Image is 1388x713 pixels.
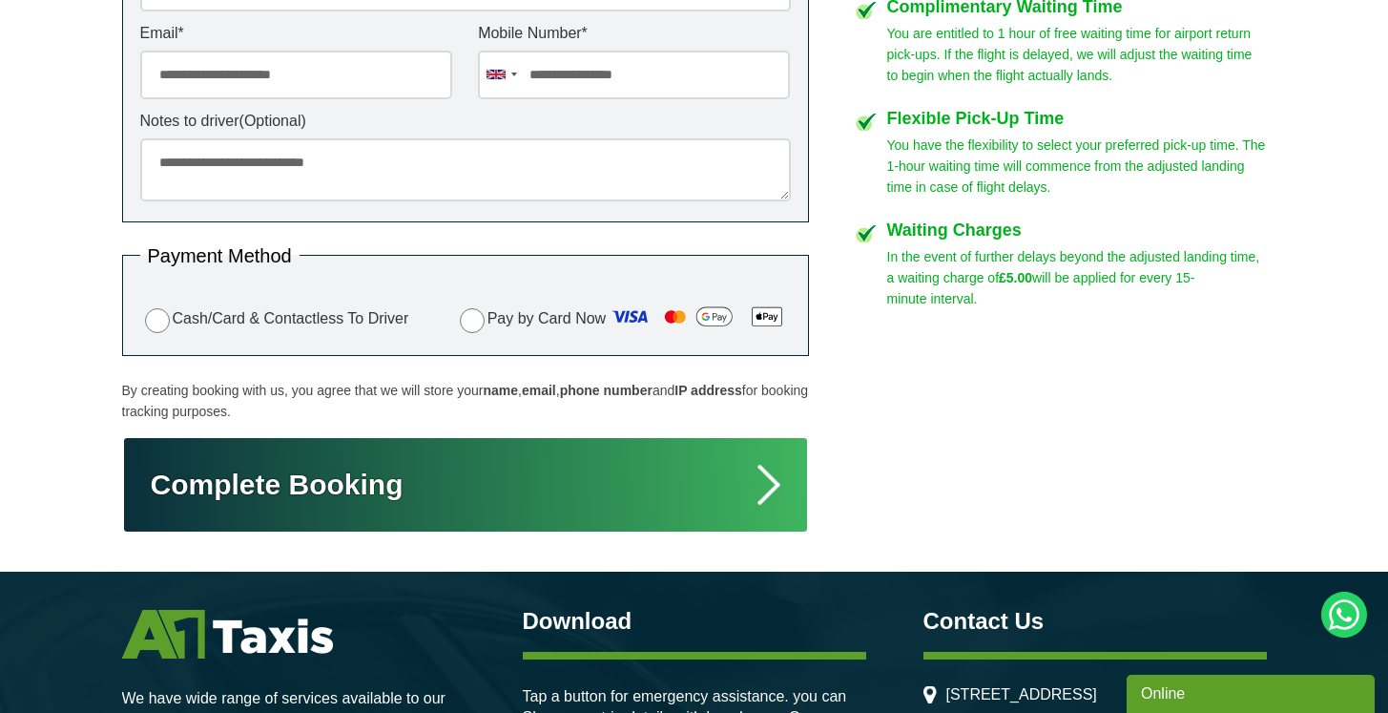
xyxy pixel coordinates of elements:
legend: Payment Method [140,246,300,265]
p: By creating booking with us, you agree that we will store your , , and for booking tracking purpo... [122,380,809,422]
strong: £5.00 [999,270,1032,285]
div: United Kingdom: +44 [479,52,523,98]
li: [STREET_ADDRESS] [923,686,1267,703]
label: Email [140,26,452,41]
input: Pay by Card Now [460,308,485,333]
strong: IP address [674,383,742,398]
label: Notes to driver [140,114,791,129]
iframe: chat widget [1127,671,1378,713]
input: Cash/Card & Contactless To Driver [145,308,170,333]
p: In the event of further delays beyond the adjusted landing time, a waiting charge of will be appl... [887,246,1267,309]
strong: name [483,383,518,398]
h3: Download [523,610,866,633]
h4: Flexible Pick-Up Time [887,110,1267,127]
button: Complete Booking [122,436,809,534]
p: You are entitled to 1 hour of free waiting time for airport return pick-ups. If the flight is del... [887,23,1267,86]
strong: email [522,383,556,398]
img: A1 Taxis St Albans [122,610,333,659]
h3: Contact Us [923,610,1267,633]
span: (Optional) [239,113,306,129]
strong: phone number [560,383,653,398]
h4: Waiting Charges [887,221,1267,239]
p: You have the flexibility to select your preferred pick-up time. The 1-hour waiting time will comm... [887,135,1267,198]
label: Pay by Card Now [455,302,791,338]
label: Mobile Number [478,26,790,41]
label: Cash/Card & Contactless To Driver [140,305,409,333]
